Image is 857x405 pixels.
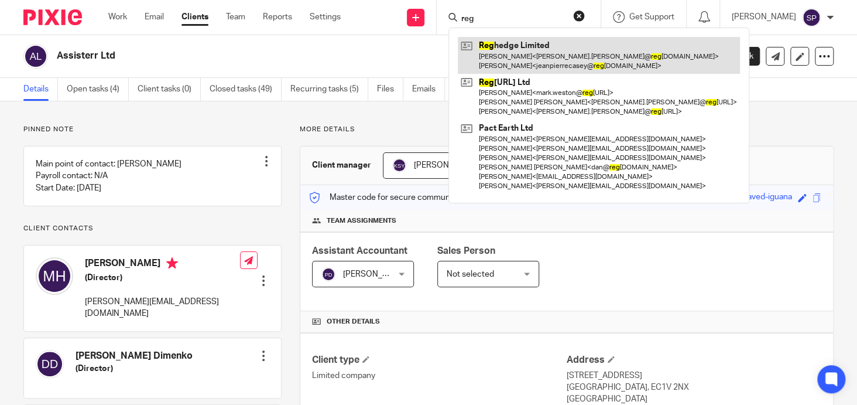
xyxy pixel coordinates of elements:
img: svg%3E [36,350,64,378]
p: [PERSON_NAME][EMAIL_ADDRESS][DOMAIN_NAME] [85,296,240,320]
h4: [PERSON_NAME] [85,257,240,272]
p: [GEOGRAPHIC_DATA] [567,393,821,405]
h3: Client manager [312,159,371,171]
p: Client contacts [23,224,282,233]
h5: (Director) [76,363,193,375]
span: Assistant Accountant [312,246,407,256]
span: [PERSON_NAME] [414,161,478,169]
p: [GEOGRAPHIC_DATA], EC1V 2NX [567,382,821,393]
h5: (Director) [85,272,240,284]
a: Closed tasks (49) [210,78,282,101]
img: Pixie [23,9,82,25]
p: [PERSON_NAME] [732,11,796,23]
h4: Address [567,354,821,366]
a: Recurring tasks (5) [290,78,368,101]
a: Files [377,78,403,101]
p: Pinned note [23,125,282,134]
span: Team assignments [327,216,396,226]
span: [PERSON_NAME] [343,270,407,278]
h4: [PERSON_NAME] Dimenko [76,350,193,362]
a: Reports [263,11,292,23]
span: Not selected [447,270,494,278]
a: Open tasks (4) [67,78,129,101]
button: Clear [573,10,585,22]
span: Other details [327,317,380,326]
a: Settings [310,11,341,23]
a: Email [145,11,164,23]
i: Primary [166,257,178,269]
a: Emails [412,78,445,101]
img: svg%3E [36,257,73,295]
a: Team [226,11,245,23]
h2: Assisterr Ltd [57,50,551,62]
a: Details [23,78,58,101]
a: Client tasks (0) [138,78,201,101]
p: [STREET_ADDRESS] [567,370,821,382]
a: Work [108,11,127,23]
a: Clients [181,11,208,23]
input: Search [460,14,565,25]
p: Master code for secure communications and files [309,192,511,203]
img: svg%3E [392,158,406,172]
img: svg%3E [321,267,335,281]
span: Sales Person [437,246,495,256]
p: More details [300,125,834,134]
p: Limited company [312,370,567,382]
h4: Client type [312,354,567,366]
span: Get Support [629,13,674,21]
img: svg%3E [23,44,48,69]
img: svg%3E [802,8,821,27]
